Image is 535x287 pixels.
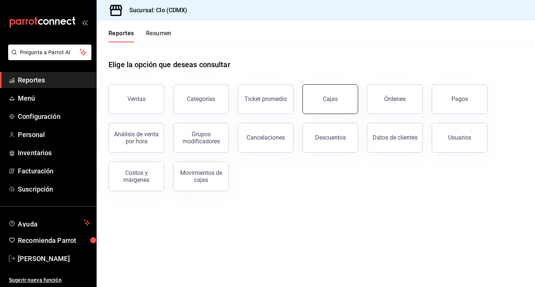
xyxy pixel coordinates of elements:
div: Análisis de venta por hora [113,131,159,145]
button: open_drawer_menu [82,19,88,25]
span: Recomienda Parrot [18,235,90,245]
div: Datos de clientes [373,134,418,141]
div: Movimientos de cajas [178,169,224,183]
h1: Elige la opción que deseas consultar [108,59,230,70]
div: Grupos modificadores [178,131,224,145]
a: Pregunta a Parrot AI [5,54,91,62]
span: Pregunta a Parrot AI [20,49,80,56]
span: [PERSON_NAME] [18,254,90,264]
span: Suscripción [18,184,90,194]
div: navigation tabs [108,30,172,42]
span: Personal [18,130,90,140]
div: Costos y márgenes [113,169,159,183]
div: Usuarios [448,134,471,141]
button: Datos de clientes [367,123,423,153]
button: Movimientos de cajas [173,162,229,191]
span: Sugerir nueva función [9,276,90,284]
div: Categorías [187,95,215,102]
button: Cancelaciones [238,123,294,153]
button: Pregunta a Parrot AI [8,45,91,60]
button: Costos y márgenes [108,162,164,191]
span: Configuración [18,111,90,121]
button: Ventas [108,84,164,114]
div: Cancelaciones [247,134,285,141]
div: Órdenes [384,95,406,102]
span: Reportes [18,75,90,85]
button: Pagos [432,84,487,114]
div: Descuentos [315,134,346,141]
button: Reportes [108,30,134,42]
div: Pagos [451,95,468,102]
span: Menú [18,93,90,103]
button: Usuarios [432,123,487,153]
button: Grupos modificadores [173,123,229,153]
div: Ticket promedio [244,95,287,102]
button: Descuentos [302,123,358,153]
button: Ticket promedio [238,84,294,114]
button: Resumen [146,30,172,42]
span: Facturación [18,166,90,176]
span: Inventarios [18,148,90,158]
div: Cajas [323,95,338,104]
div: Ventas [127,95,146,102]
span: Ayuda [18,218,81,227]
button: Órdenes [367,84,423,114]
a: Cajas [302,84,358,114]
h3: Sucursal: Clo (CDMX) [123,6,188,15]
button: Categorías [173,84,229,114]
button: Análisis de venta por hora [108,123,164,153]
